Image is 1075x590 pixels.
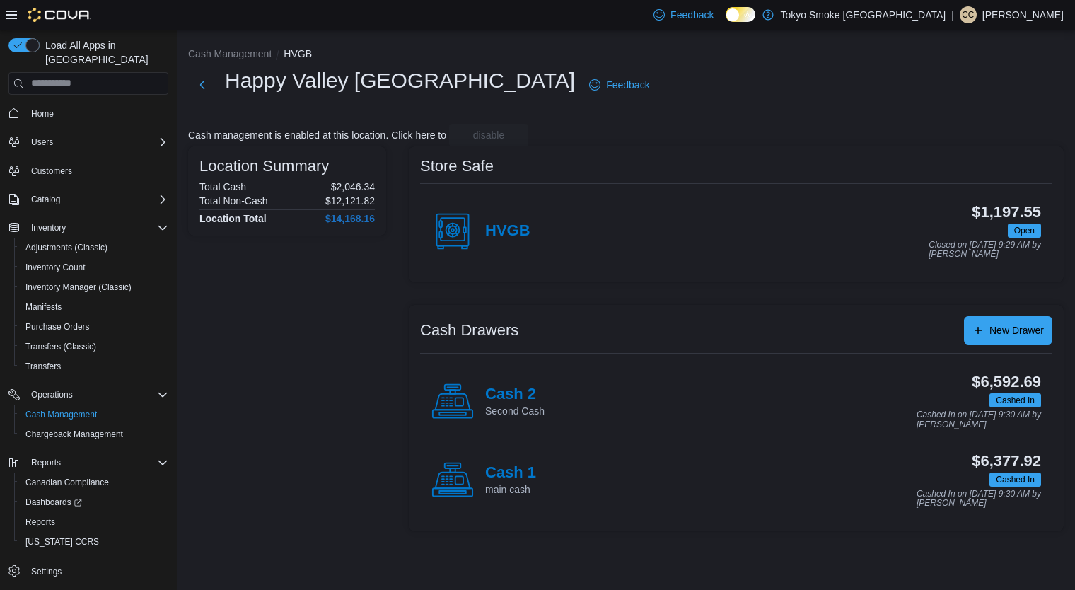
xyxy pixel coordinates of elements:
span: Reports [25,454,168,471]
span: Cashed In [989,473,1041,487]
p: Cash management is enabled at this location. Click here to [188,129,446,141]
span: Purchase Orders [20,318,168,335]
button: Cash Management [14,405,174,424]
span: Inventory Count [25,262,86,273]
button: Catalog [3,190,174,209]
span: Home [25,105,168,122]
p: | [951,6,954,23]
p: $2,046.34 [331,181,375,192]
span: Inventory Manager (Classic) [20,279,168,296]
button: Reports [25,454,66,471]
span: Settings [25,562,168,579]
button: Users [3,132,174,152]
a: Manifests [20,299,67,316]
div: Cody Cabot-Letto [960,6,977,23]
span: Customers [31,166,72,177]
span: Chargeback Management [20,426,168,443]
span: Manifests [25,301,62,313]
button: Canadian Compliance [14,473,174,492]
button: Transfers (Classic) [14,337,174,357]
span: Transfers [20,358,168,375]
button: Inventory Manager (Classic) [14,277,174,297]
h3: Store Safe [420,158,494,175]
button: Next [188,71,216,99]
a: Feedback [648,1,719,29]
span: Purchase Orders [25,321,90,332]
button: Transfers [14,357,174,376]
img: Cova [28,8,91,22]
a: Feedback [583,71,655,99]
span: Canadian Compliance [25,477,109,488]
span: New Drawer [989,323,1044,337]
p: $12,121.82 [325,195,375,207]
span: Inventory Manager (Classic) [25,282,132,293]
span: Canadian Compliance [20,474,168,491]
p: Cashed In on [DATE] 9:30 AM by [PERSON_NAME] [917,410,1041,429]
button: Operations [25,386,79,403]
span: Reports [25,516,55,528]
span: Adjustments (Classic) [25,242,107,253]
span: Transfers (Classic) [25,341,96,352]
h4: Cash 2 [485,386,545,404]
p: [PERSON_NAME] [982,6,1064,23]
h4: Cash 1 [485,464,536,482]
a: Inventory Manager (Classic) [20,279,137,296]
button: Chargeback Management [14,424,174,444]
span: Adjustments (Classic) [20,239,168,256]
a: Home [25,105,59,122]
span: Dashboards [20,494,168,511]
a: Dashboards [20,494,88,511]
span: Dashboards [25,497,82,508]
span: Reports [20,514,168,531]
span: CC [962,6,974,23]
h6: Total Cash [199,181,246,192]
span: Transfers (Classic) [20,338,168,355]
button: Cash Management [188,48,272,59]
a: Dashboards [14,492,174,512]
span: Catalog [25,191,168,208]
h6: Total Non-Cash [199,195,268,207]
h3: $6,592.69 [972,374,1041,391]
button: Reports [3,453,174,473]
h3: $1,197.55 [972,204,1041,221]
a: Purchase Orders [20,318,95,335]
h1: Happy Valley [GEOGRAPHIC_DATA] [225,66,575,95]
button: Inventory [3,218,174,238]
p: Cashed In on [DATE] 9:30 AM by [PERSON_NAME] [917,490,1041,509]
button: Adjustments (Classic) [14,238,174,258]
span: disable [473,128,504,142]
button: Inventory [25,219,71,236]
a: Canadian Compliance [20,474,115,491]
span: Cash Management [25,409,97,420]
a: Inventory Count [20,259,91,276]
a: Customers [25,163,78,180]
span: Cashed In [989,393,1041,407]
span: Open [1008,224,1041,238]
h4: HVGB [485,222,530,241]
span: [US_STATE] CCRS [25,536,99,548]
button: Home [3,103,174,124]
a: [US_STATE] CCRS [20,533,105,550]
span: Customers [25,162,168,180]
span: Feedback [670,8,714,22]
span: Cash Management [20,406,168,423]
span: Operations [25,386,168,403]
span: Operations [31,389,73,400]
a: Transfers (Classic) [20,338,102,355]
span: Reports [31,457,61,468]
span: Users [31,137,53,148]
button: Settings [3,560,174,581]
h3: Location Summary [199,158,329,175]
span: Manifests [20,299,168,316]
span: Inventory [25,219,168,236]
button: Reports [14,512,174,532]
button: Customers [3,161,174,181]
span: Catalog [31,194,60,205]
button: Purchase Orders [14,317,174,337]
button: Users [25,134,59,151]
button: New Drawer [964,316,1052,345]
p: Tokyo Smoke [GEOGRAPHIC_DATA] [781,6,946,23]
span: Inventory Count [20,259,168,276]
p: main cash [485,482,536,497]
button: [US_STATE] CCRS [14,532,174,552]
